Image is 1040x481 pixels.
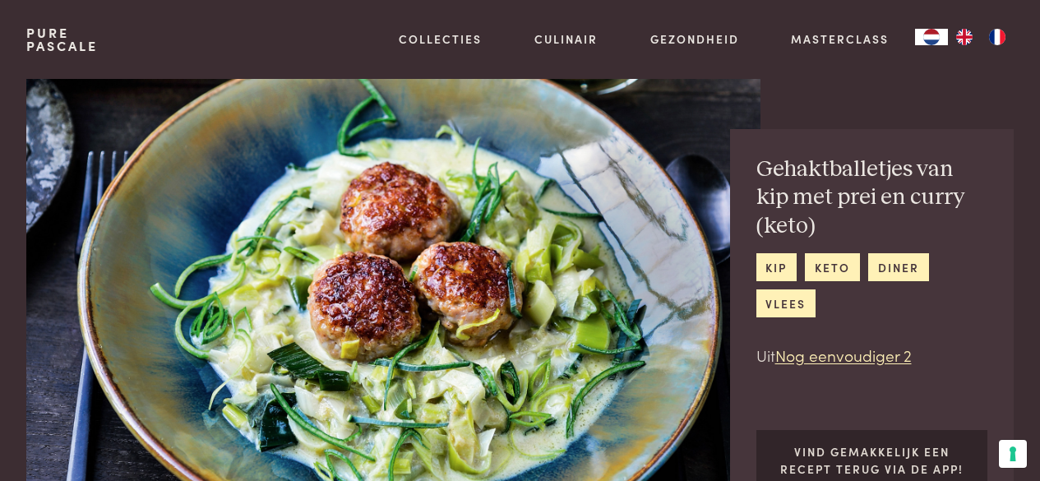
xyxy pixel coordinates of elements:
button: Uw voorkeuren voor toestemming voor trackingtechnologieën [999,440,1027,468]
a: EN [948,29,981,45]
a: Gezondheid [650,30,739,48]
a: FR [981,29,1014,45]
h2: Gehaktballetjes van kip met prei en curry (keto) [756,155,988,241]
a: vlees [756,289,816,317]
a: Culinair [534,30,598,48]
a: PurePascale [26,26,98,53]
a: Collecties [399,30,482,48]
p: Uit [756,344,988,368]
div: Language [915,29,948,45]
a: Nog eenvoudiger 2 [775,344,912,366]
a: Masterclass [791,30,889,48]
aside: Language selected: Nederlands [915,29,1014,45]
ul: Language list [948,29,1014,45]
a: kip [756,253,797,280]
a: diner [868,253,928,280]
a: NL [915,29,948,45]
a: keto [805,253,859,280]
p: Vind gemakkelijk een recept terug via de app! [769,443,974,477]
